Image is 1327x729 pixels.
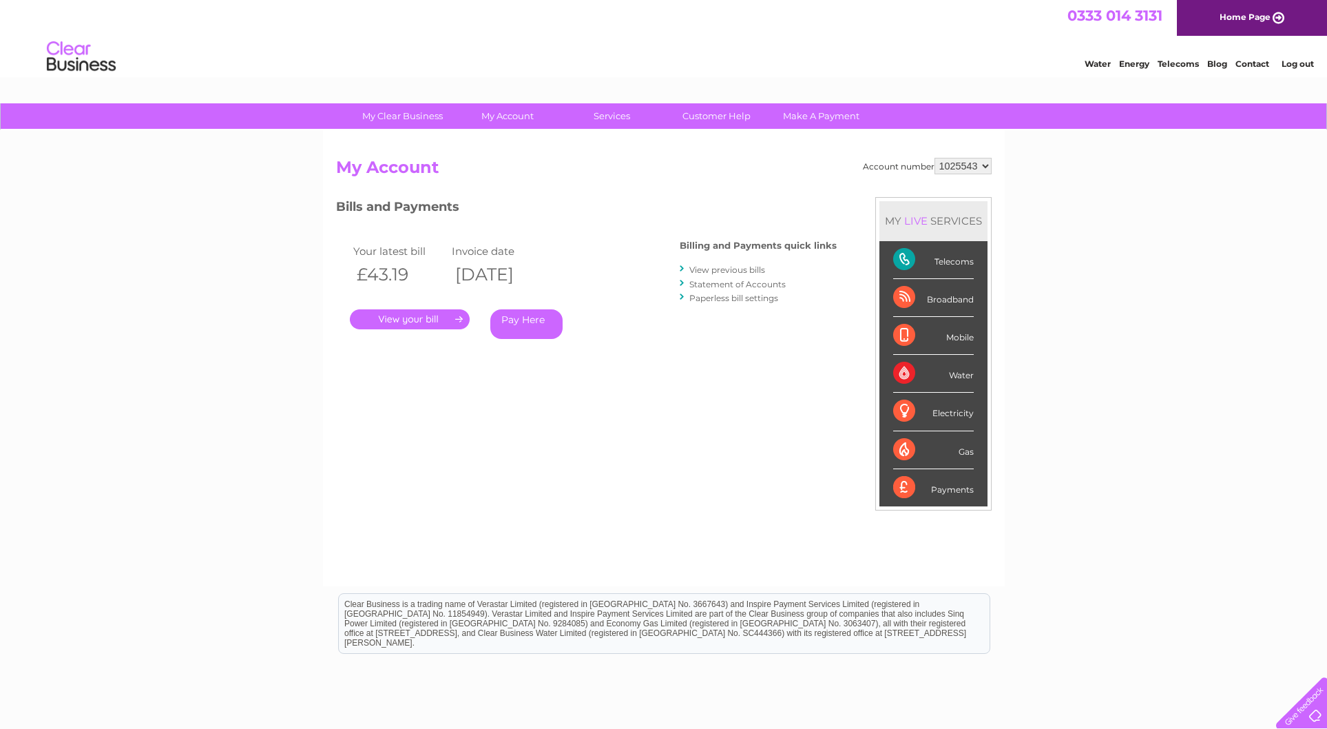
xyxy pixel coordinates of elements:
[1158,59,1199,69] a: Telecoms
[764,103,878,129] a: Make A Payment
[893,469,974,506] div: Payments
[893,317,974,355] div: Mobile
[660,103,773,129] a: Customer Help
[893,393,974,431] div: Electricity
[1207,59,1227,69] a: Blog
[863,158,992,174] div: Account number
[1067,7,1162,24] a: 0333 014 3131
[893,241,974,279] div: Telecoms
[350,242,449,260] td: Your latest bill
[336,197,837,221] h3: Bills and Payments
[893,431,974,469] div: Gas
[448,242,547,260] td: Invoice date
[689,265,765,275] a: View previous bills
[450,103,564,129] a: My Account
[680,240,837,251] h4: Billing and Payments quick links
[350,309,470,329] a: .
[1119,59,1149,69] a: Energy
[336,158,992,184] h2: My Account
[1282,59,1314,69] a: Log out
[689,293,778,303] a: Paperless bill settings
[350,260,449,289] th: £43.19
[689,279,786,289] a: Statement of Accounts
[1085,59,1111,69] a: Water
[46,36,116,78] img: logo.png
[1235,59,1269,69] a: Contact
[448,260,547,289] th: [DATE]
[339,8,990,67] div: Clear Business is a trading name of Verastar Limited (registered in [GEOGRAPHIC_DATA] No. 3667643...
[893,355,974,393] div: Water
[555,103,669,129] a: Services
[893,279,974,317] div: Broadband
[901,214,930,227] div: LIVE
[879,201,988,240] div: MY SERVICES
[346,103,459,129] a: My Clear Business
[490,309,563,339] a: Pay Here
